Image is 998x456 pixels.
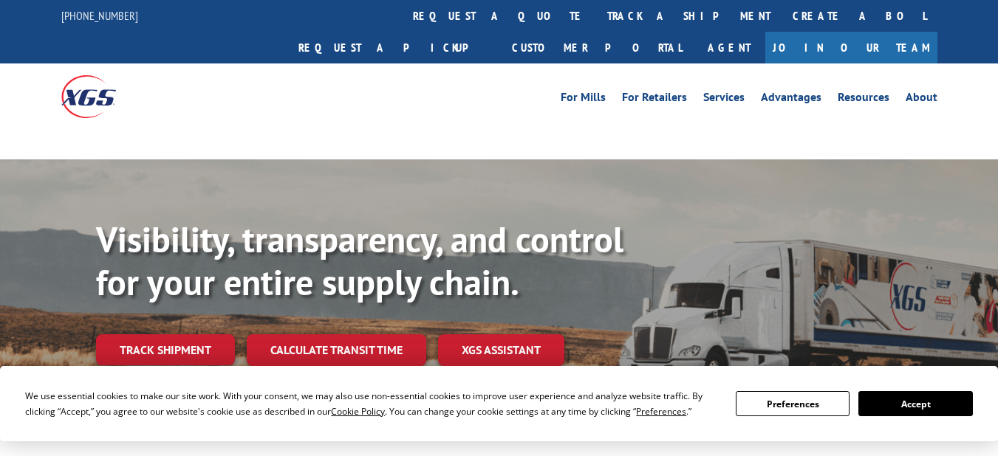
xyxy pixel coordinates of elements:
[761,91,821,108] a: Advantages
[501,32,693,63] a: Customer Portal
[636,405,686,418] span: Preferences
[693,32,765,63] a: Agent
[906,91,937,108] a: About
[25,388,718,419] div: We use essential cookies to make our site work. With your consent, we may also use non-essential ...
[858,391,972,416] button: Accept
[247,334,426,366] a: Calculate transit time
[96,216,623,305] b: Visibility, transparency, and control for your entire supply chain.
[96,334,235,365] a: Track shipment
[561,91,606,108] a: For Mills
[703,91,745,108] a: Services
[622,91,687,108] a: For Retailers
[736,391,850,416] button: Preferences
[287,32,501,63] a: Request a pickup
[331,405,385,418] span: Cookie Policy
[765,32,937,63] a: Join Our Team
[838,91,889,108] a: Resources
[61,8,138,23] a: [PHONE_NUMBER]
[438,334,564,366] a: XGS ASSISTANT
